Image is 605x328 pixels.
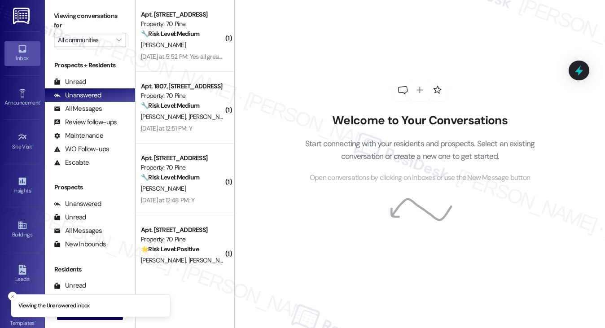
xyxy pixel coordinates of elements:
[54,118,117,127] div: Review follow-ups
[4,262,40,286] a: Leads
[54,104,102,114] div: All Messages
[54,131,103,140] div: Maintenance
[4,41,40,66] a: Inbox
[13,8,31,24] img: ResiDesk Logo
[32,142,34,149] span: •
[310,172,530,184] span: Open conversations by clicking on inboxes or use the New Message button
[54,9,126,33] label: Viewing conversations for
[4,130,40,154] a: Site Visit •
[4,218,40,242] a: Buildings
[31,186,32,192] span: •
[45,61,135,70] div: Prospects + Residents
[35,319,36,325] span: •
[116,36,121,44] i: 
[8,292,17,301] button: Close toast
[58,33,112,47] input: All communities
[54,158,89,167] div: Escalate
[4,174,40,198] a: Insights •
[54,226,102,236] div: All Messages
[54,199,101,209] div: Unanswered
[18,302,90,310] p: Viewing the Unanswered inbox
[54,281,86,290] div: Unread
[54,91,101,100] div: Unanswered
[54,77,86,87] div: Unread
[40,98,41,105] span: •
[292,114,548,128] h2: Welcome to Your Conversations
[292,137,548,163] p: Start connecting with your residents and prospects. Select an existing conversation or create a n...
[54,213,86,222] div: Unread
[54,144,109,154] div: WO Follow-ups
[45,265,135,274] div: Residents
[54,240,106,249] div: New Inbounds
[45,183,135,192] div: Prospects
